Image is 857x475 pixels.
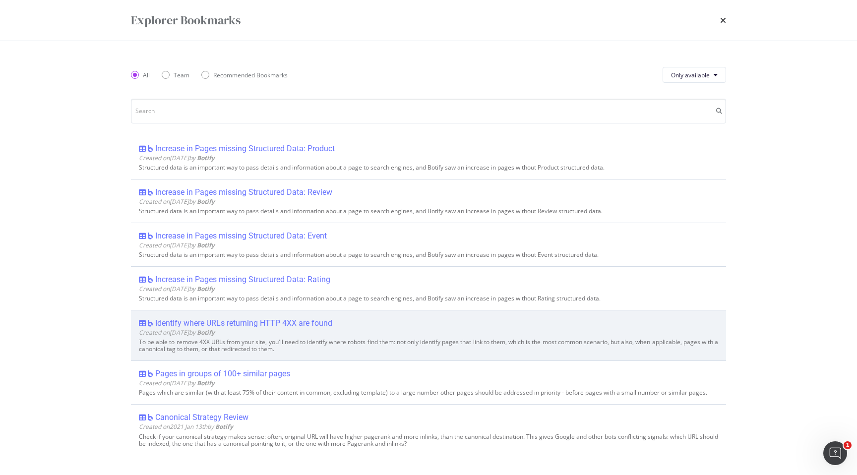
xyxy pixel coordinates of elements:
[131,99,726,123] input: Search
[823,441,847,465] iframe: Intercom live chat
[155,318,332,328] div: Identify where URLs returning HTTP 4XX are found
[139,241,215,249] span: Created on [DATE] by
[139,154,215,162] span: Created on [DATE] by
[844,441,852,449] span: 1
[139,422,233,431] span: Created on 2021 Jan 13th by
[197,285,215,293] b: Botify
[197,379,215,387] b: Botify
[174,71,189,79] div: Team
[139,251,718,258] div: Structured data is an important way to pass details and information about a page to search engine...
[155,231,327,241] div: Increase in Pages missing Structured Data: Event
[139,379,215,387] span: Created on [DATE] by
[671,71,710,79] span: Only available
[720,12,726,29] div: times
[155,369,290,379] div: Pages in groups of 100+ similar pages
[139,197,215,206] span: Created on [DATE] by
[197,328,215,337] b: Botify
[131,71,150,79] div: All
[139,433,718,447] div: Check if your canonical strategy makes sense: often, original URL will have higher pagerank and m...
[213,71,288,79] div: Recommended Bookmarks
[139,328,215,337] span: Created on [DATE] by
[155,144,335,154] div: Increase in Pages missing Structured Data: Product
[139,285,215,293] span: Created on [DATE] by
[139,208,718,215] div: Structured data is an important way to pass details and information about a page to search engine...
[215,422,233,431] b: Botify
[197,197,215,206] b: Botify
[155,413,248,422] div: Canonical Strategy Review
[201,71,288,79] div: Recommended Bookmarks
[197,154,215,162] b: Botify
[139,339,718,353] div: To be able to remove 4XX URLs from your site, you'll need to identify where robots find them: not...
[162,71,189,79] div: Team
[197,241,215,249] b: Botify
[139,295,718,302] div: Structured data is an important way to pass details and information about a page to search engine...
[139,389,718,396] div: Pages which are similar (with at least 75% of their content in common, excluding template) to a l...
[143,71,150,79] div: All
[139,164,718,171] div: Structured data is an important way to pass details and information about a page to search engine...
[131,12,241,29] div: Explorer Bookmarks
[155,275,330,285] div: Increase in Pages missing Structured Data: Rating
[155,187,332,197] div: Increase in Pages missing Structured Data: Review
[663,67,726,83] button: Only available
